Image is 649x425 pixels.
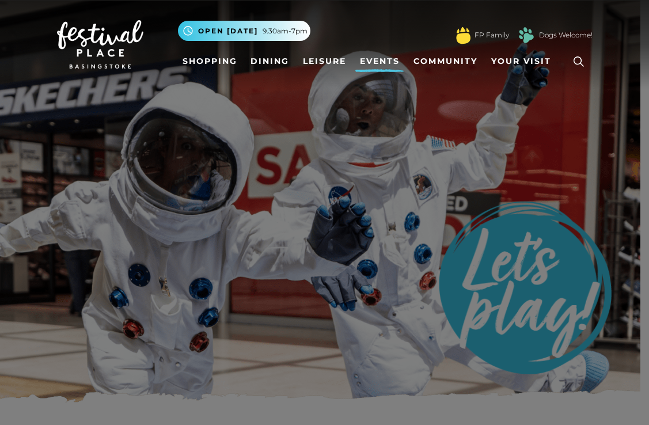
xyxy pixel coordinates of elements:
[487,51,561,72] a: Your Visit
[178,51,242,72] a: Shopping
[539,30,593,40] a: Dogs Welcome!
[409,51,482,72] a: Community
[355,51,404,72] a: Events
[475,30,509,40] a: FP Family
[246,51,294,72] a: Dining
[298,51,351,72] a: Leisure
[263,26,308,36] span: 9.30am-7pm
[57,20,143,69] img: Festival Place Logo
[491,55,551,67] span: Your Visit
[178,21,310,41] button: Open [DATE] 9.30am-7pm
[198,26,258,36] span: Open [DATE]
